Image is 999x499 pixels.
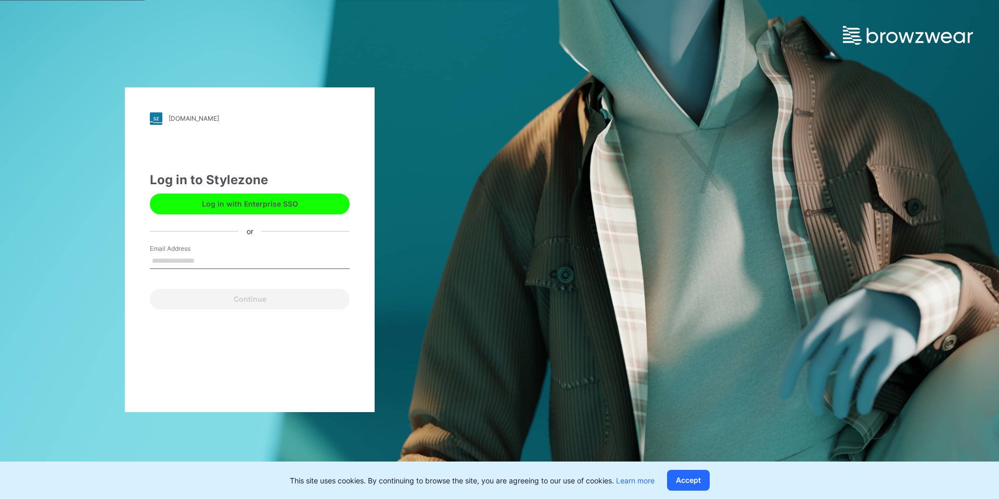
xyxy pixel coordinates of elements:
div: or [238,226,262,237]
button: Accept [667,470,710,491]
a: [DOMAIN_NAME] [150,112,350,125]
label: Email Address [150,244,223,253]
p: This site uses cookies. By continuing to browse the site, you are agreeing to our use of cookies. [290,475,655,486]
div: [DOMAIN_NAME] [169,114,219,122]
button: Log in with Enterprise SSO [150,194,350,214]
img: stylezone-logo.562084cfcfab977791bfbf7441f1a819.svg [150,112,162,125]
a: Learn more [616,476,655,485]
div: Log in to Stylezone [150,171,350,189]
img: browzwear-logo.e42bd6dac1945053ebaf764b6aa21510.svg [843,26,973,45]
